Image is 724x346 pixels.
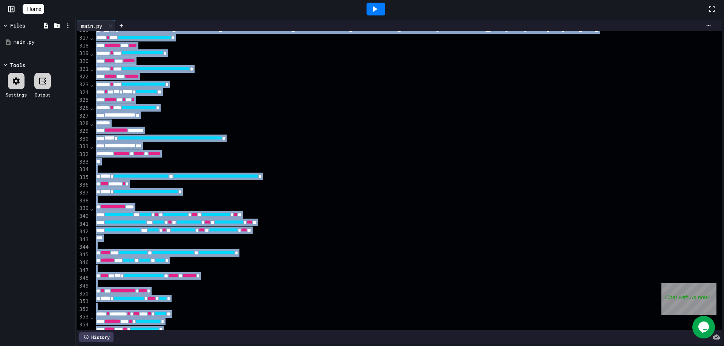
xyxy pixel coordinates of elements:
div: Tools [10,61,25,69]
div: 336 [77,181,90,189]
div: 332 [77,151,90,159]
div: 337 [77,189,90,197]
div: 322 [77,73,90,81]
div: 331 [77,143,90,151]
div: 340 [77,213,90,220]
div: 327 [77,112,90,120]
iframe: chat widget [692,316,716,338]
div: 334 [77,166,90,174]
span: Fold line [90,66,94,72]
span: Fold line [90,144,94,150]
div: 348 [77,274,90,282]
a: Home [23,4,44,14]
div: 317 [77,34,90,42]
div: 330 [77,135,90,143]
div: main.py [77,20,115,31]
div: Files [10,21,25,29]
div: 355 [77,329,90,337]
div: 323 [77,81,90,89]
span: Fold line [90,105,94,111]
div: 347 [77,267,90,275]
div: History [79,332,114,342]
span: Fold line [90,81,94,87]
div: 352 [77,306,90,314]
div: Settings [6,91,27,98]
div: 346 [77,259,90,267]
span: Fold line [90,51,94,57]
div: 349 [77,282,90,290]
div: 354 [77,321,90,329]
span: Home [27,5,41,13]
div: 343 [77,236,90,243]
div: 326 [77,104,90,112]
div: 335 [77,174,90,182]
div: 341 [77,220,90,228]
div: 324 [77,89,90,97]
div: main.py [77,22,106,30]
span: Fold line [90,314,94,320]
div: 333 [77,158,90,166]
iframe: chat widget [661,283,716,315]
div: 350 [77,290,90,298]
div: 351 [77,298,90,306]
div: 321 [77,66,90,73]
div: 342 [77,228,90,236]
div: 328 [77,120,90,127]
div: 338 [77,197,90,205]
div: 318 [77,42,90,50]
span: Fold line [90,205,94,211]
div: 344 [77,243,90,251]
div: 320 [77,58,90,66]
div: main.py [14,38,72,46]
span: Fold line [90,121,94,127]
div: 319 [77,50,90,58]
div: 329 [77,127,90,135]
div: 339 [77,205,90,213]
div: 353 [77,313,90,321]
div: 325 [77,96,90,104]
span: Fold line [90,35,94,41]
div: Output [35,91,51,98]
div: 345 [77,251,90,259]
